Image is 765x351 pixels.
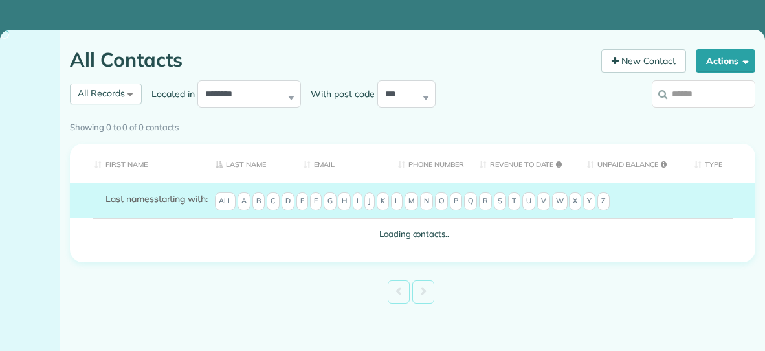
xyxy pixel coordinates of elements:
[388,144,470,183] th: Phone number: activate to sort column ascending
[577,144,685,183] th: Unpaid Balance: activate to sort column ascending
[252,192,265,210] span: B
[685,144,755,183] th: Type: activate to sort column ascending
[494,192,506,210] span: S
[78,87,125,99] span: All Records
[583,192,595,210] span: Y
[105,192,208,205] label: starting with:
[105,193,154,205] span: Last names
[508,192,520,210] span: T
[338,192,351,210] span: H
[70,144,206,183] th: First Name: activate to sort column ascending
[470,144,577,183] th: Revenue to Date: activate to sort column ascending
[464,192,477,210] span: Q
[70,49,592,71] h1: All Contacts
[696,49,755,73] button: Actions
[450,192,462,210] span: P
[324,192,337,210] span: G
[435,192,448,210] span: O
[267,192,280,210] span: C
[70,218,755,250] td: Loading contacts..
[537,192,550,210] span: V
[70,116,755,134] div: Showing 0 to 0 of 0 contacts
[142,87,197,100] label: Located in
[296,192,308,210] span: E
[597,192,610,210] span: Z
[569,192,581,210] span: X
[522,192,535,210] span: U
[364,192,375,210] span: J
[238,192,250,210] span: A
[294,144,388,183] th: Email: activate to sort column ascending
[301,87,377,100] label: With post code
[405,192,418,210] span: M
[601,49,687,73] a: New Contact
[353,192,362,210] span: I
[206,144,294,183] th: Last Name: activate to sort column descending
[420,192,433,210] span: N
[552,192,568,210] span: W
[479,192,492,210] span: R
[310,192,322,210] span: F
[215,192,236,210] span: All
[391,192,403,210] span: L
[282,192,294,210] span: D
[377,192,389,210] span: K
